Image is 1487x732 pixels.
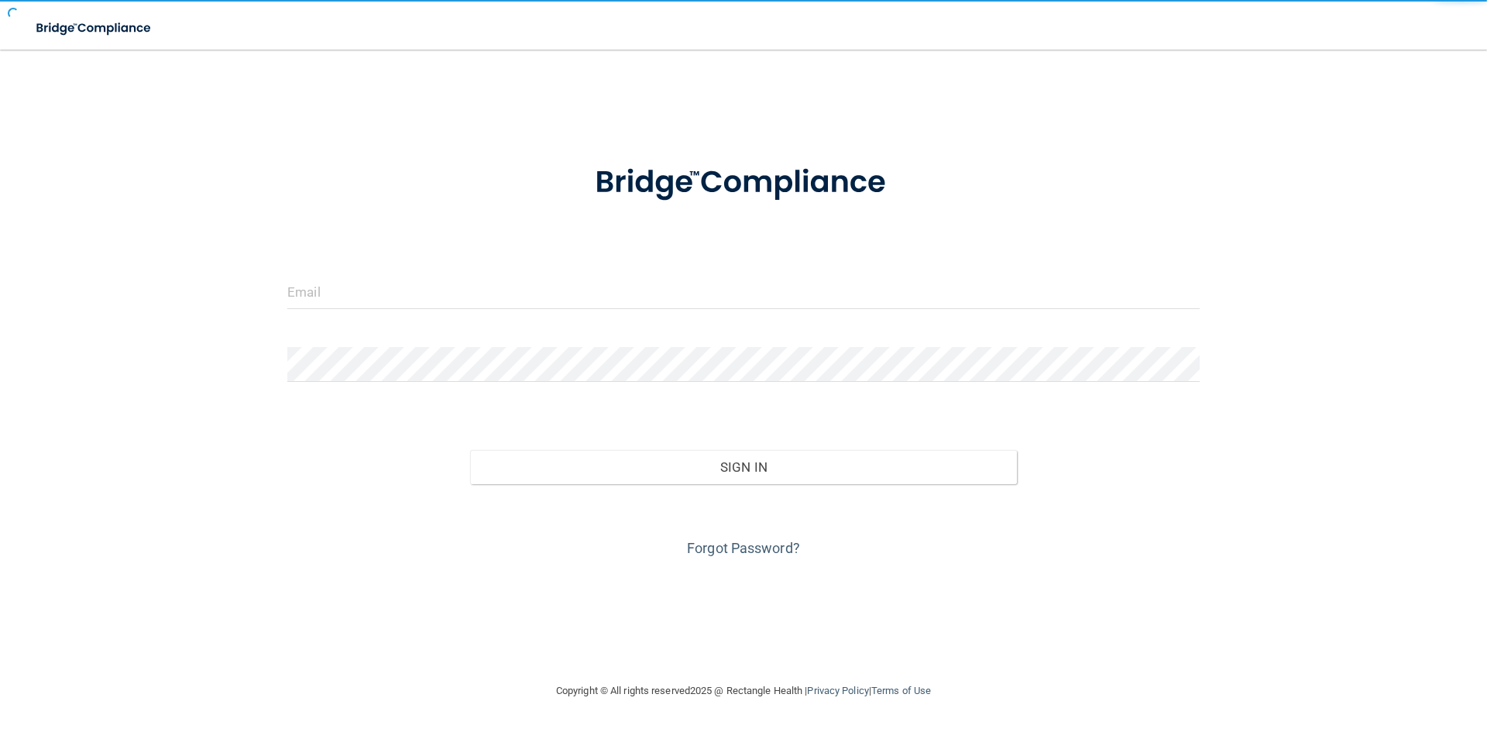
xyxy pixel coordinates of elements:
div: Copyright © All rights reserved 2025 @ Rectangle Health | | [461,666,1026,716]
a: Forgot Password? [687,540,800,556]
img: bridge_compliance_login_screen.278c3ca4.svg [563,143,924,223]
img: bridge_compliance_login_screen.278c3ca4.svg [23,12,166,44]
button: Sign In [470,450,1018,484]
input: Email [287,274,1200,309]
a: Terms of Use [871,685,931,696]
a: Privacy Policy [807,685,868,696]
